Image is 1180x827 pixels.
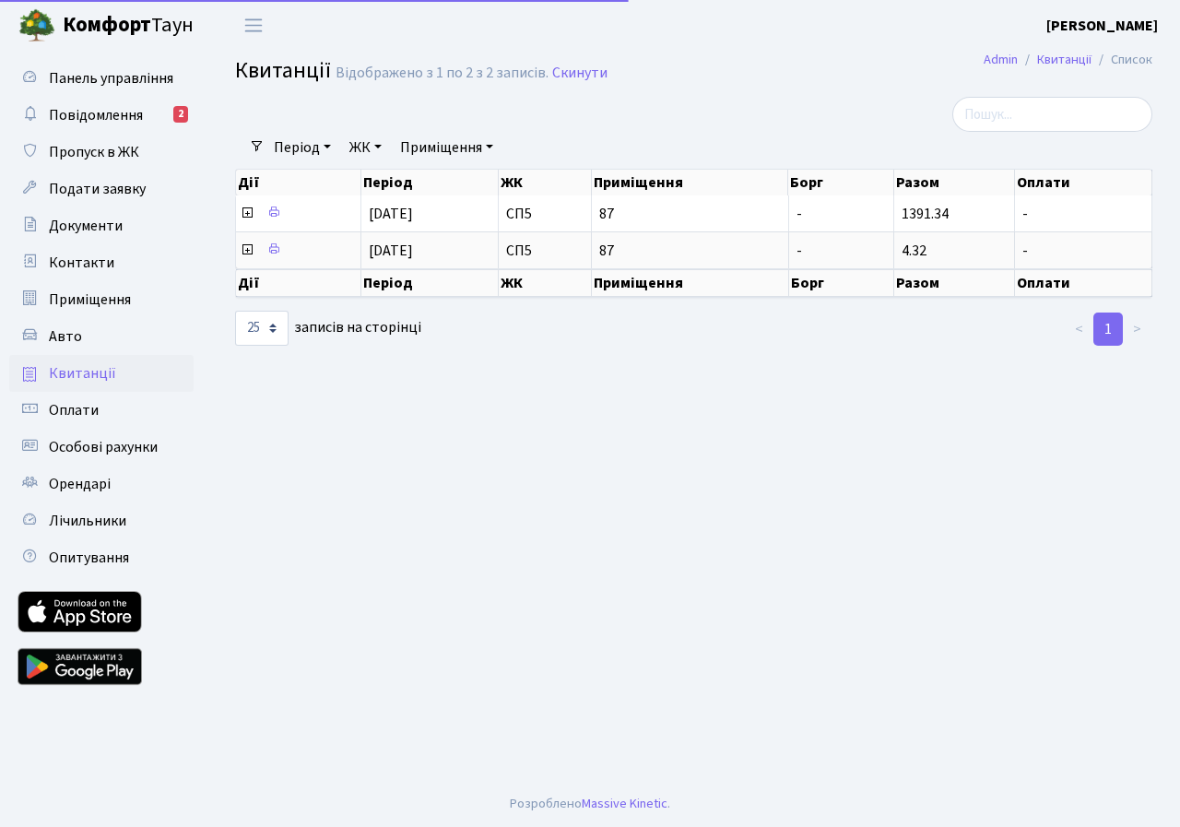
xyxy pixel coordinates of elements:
th: ЖК [499,170,591,195]
span: Контакти [49,253,114,273]
a: 1 [1093,313,1123,346]
nav: breadcrumb [956,41,1180,79]
th: Оплати [1015,269,1152,297]
span: - [796,204,802,224]
th: Приміщення [592,170,789,195]
a: Панель управління [9,60,194,97]
div: Розроблено . [510,794,670,814]
th: Дії [236,269,361,297]
th: Разом [894,269,1015,297]
a: Приміщення [9,281,194,318]
a: Massive Kinetic [582,794,667,813]
span: Панель управління [49,68,173,89]
span: 87 [599,207,781,221]
span: Лічильники [49,511,126,531]
span: Особові рахунки [49,437,158,457]
span: Оплати [49,400,99,420]
span: СП5 [506,243,583,258]
th: Борг [788,170,893,195]
span: Подати заявку [49,179,146,199]
a: Повідомлення2 [9,97,194,134]
th: Приміщення [592,269,789,297]
b: Комфорт [63,10,151,40]
a: Контакти [9,244,194,281]
span: Орендарі [49,474,111,494]
a: Період [266,132,338,163]
a: Документи [9,207,194,244]
span: 87 [599,243,781,258]
span: СП5 [506,207,583,221]
a: [PERSON_NAME] [1046,15,1158,37]
select: записів на сторінці [235,311,289,346]
span: Пропуск в ЖК [49,142,139,162]
span: Документи [49,216,123,236]
th: Борг [789,269,894,297]
a: Квитанції [1037,50,1091,69]
a: Особові рахунки [9,429,194,466]
a: Орендарі [9,466,194,502]
a: Лічильники [9,502,194,539]
li: Список [1091,50,1152,70]
a: Подати заявку [9,171,194,207]
th: Дії [236,170,361,195]
th: Оплати [1015,170,1152,195]
span: Приміщення [49,289,131,310]
label: записів на сторінці [235,311,421,346]
a: Авто [9,318,194,355]
span: 4.32 [902,241,926,261]
a: Пропуск в ЖК [9,134,194,171]
a: Оплати [9,392,194,429]
span: Повідомлення [49,105,143,125]
span: [DATE] [369,241,413,261]
b: [PERSON_NAME] [1046,16,1158,36]
th: Період [361,170,500,195]
span: - [1022,207,1144,221]
span: - [1022,243,1144,258]
span: Опитування [49,548,129,568]
th: Разом [894,170,1015,195]
span: Таун [63,10,194,41]
a: Квитанції [9,355,194,392]
div: Відображено з 1 по 2 з 2 записів. [336,65,549,82]
th: Період [361,269,500,297]
a: Приміщення [393,132,501,163]
span: Квитанції [49,363,116,384]
a: Скинути [552,65,608,82]
a: ЖК [342,132,389,163]
span: [DATE] [369,204,413,224]
input: Пошук... [952,97,1152,132]
button: Переключити навігацію [230,10,277,41]
div: 2 [173,106,188,123]
span: Авто [49,326,82,347]
img: logo.png [18,7,55,44]
span: 1391.34 [902,204,949,224]
a: Admin [984,50,1018,69]
span: - [796,241,802,261]
a: Опитування [9,539,194,576]
span: Квитанції [235,54,331,87]
th: ЖК [499,269,591,297]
